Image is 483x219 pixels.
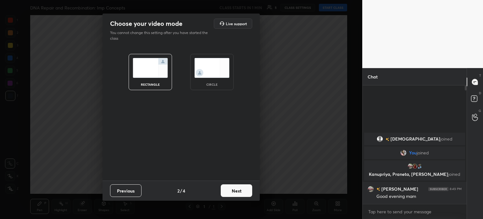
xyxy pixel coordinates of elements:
[183,187,185,194] h4: 4
[110,20,182,28] h2: Choose your video mode
[177,187,180,194] h4: 2
[138,83,163,86] div: rectangle
[479,91,481,95] p: D
[368,186,374,192] img: 69739a9b49c8499a90d3fb5d1b1402f7.jpg
[363,131,467,204] div: grid
[110,184,142,197] button: Previous
[400,150,407,156] img: d27488215f1b4d5fb42b818338f14208.jpg
[377,136,383,142] img: default.png
[363,68,383,85] p: Chat
[133,58,168,78] img: normalScreenIcon.ae25ed63.svg
[479,108,481,113] p: G
[194,58,230,78] img: circleScreenIcon.acc0effb.svg
[221,184,252,197] button: Next
[368,172,461,177] p: Kanupriya, Praneta, [PERSON_NAME]
[407,163,414,169] img: 69739a9b49c8499a90d3fb5d1b1402f7.jpg
[226,22,247,26] h5: Live support
[110,30,212,41] p: You cannot change this setting after you have started the class
[416,163,422,169] img: 44eae446e00049c3880084989f08a8ba.jpg
[448,171,460,177] span: joined
[428,187,448,191] img: 4P8fHbbgJtejmAAAAAElFTkSuQmCC
[391,136,440,141] span: [DEMOGRAPHIC_DATA]
[199,83,225,86] div: circle
[376,193,462,200] div: Good evening mam
[479,73,481,78] p: T
[180,187,182,194] h4: /
[412,163,418,169] img: 0271b64c71b04e68b1c669373486a1b4.jpg
[376,187,380,191] img: no-rating-badge.077c3623.svg
[409,150,417,155] span: You
[386,138,389,141] img: no-rating-badge.077c3623.svg
[440,136,452,141] span: joined
[417,150,429,155] span: joined
[450,187,462,191] div: 8:49 PM
[380,186,418,192] h6: [PERSON_NAME]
